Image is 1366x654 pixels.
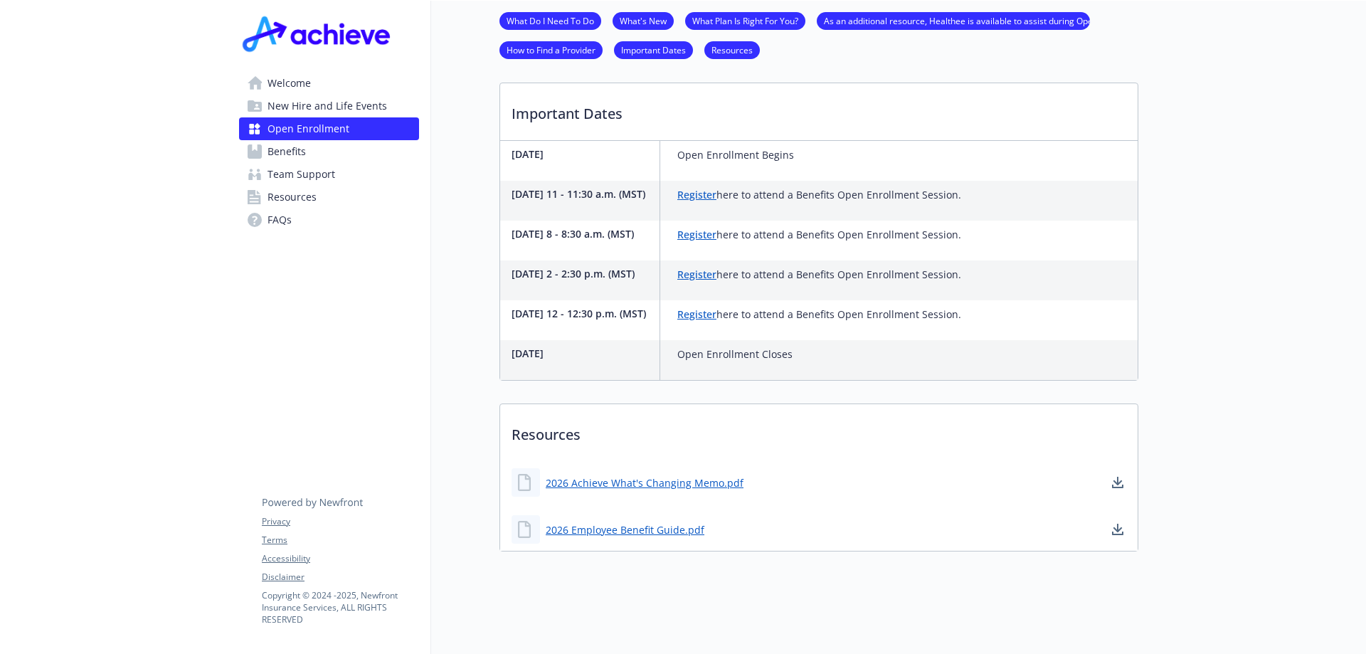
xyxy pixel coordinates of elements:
span: Team Support [268,163,335,186]
p: [DATE] 11 - 11:30 a.m. (MST) [512,186,654,201]
span: Welcome [268,72,311,95]
a: Register [677,268,716,281]
p: Resources [500,404,1138,457]
a: Resources [704,43,760,56]
a: What Do I Need To Do [499,14,601,27]
a: New Hire and Life Events [239,95,419,117]
a: Accessibility [262,552,418,565]
a: How to Find a Provider [499,43,603,56]
a: Resources [239,186,419,209]
span: Benefits [268,140,306,163]
a: As an additional resource, Healthee is available to assist during Open Enrollment [817,14,1090,27]
a: Register [677,228,716,241]
a: FAQs [239,209,419,231]
p: [DATE] 8 - 8:30 a.m. (MST) [512,226,654,241]
a: Important Dates [614,43,693,56]
a: Team Support [239,163,419,186]
p: Important Dates [500,83,1138,136]
span: New Hire and Life Events [268,95,387,117]
a: Register [677,188,716,201]
span: FAQs [268,209,292,231]
a: Benefits [239,140,419,163]
p: Open Enrollment Closes [677,346,793,363]
span: Resources [268,186,317,209]
a: Disclaimer [262,571,418,584]
p: Open Enrollment Begins [677,147,794,164]
a: What's New [613,14,674,27]
p: [DATE] 2 - 2:30 p.m. (MST) [512,266,654,281]
p: here to attend a Benefits Open Enrollment Session. [677,226,961,243]
a: Privacy [262,515,418,528]
a: What Plan Is Right For You? [685,14,805,27]
a: download document [1109,521,1126,538]
a: 2026 Employee Benefit Guide.pdf [546,522,704,537]
a: Register [677,307,716,321]
p: here to attend a Benefits Open Enrollment Session. [677,186,961,204]
a: 2026 Achieve What's Changing Memo.pdf [546,475,743,490]
span: Open Enrollment [268,117,349,140]
a: Terms [262,534,418,547]
p: [DATE] 12 - 12:30 p.m. (MST) [512,306,654,321]
p: here to attend a Benefits Open Enrollment Session. [677,266,961,283]
a: Open Enrollment [239,117,419,140]
p: here to attend a Benefits Open Enrollment Session. [677,306,961,323]
p: [DATE] [512,147,654,162]
a: download document [1109,474,1126,491]
p: [DATE] [512,346,654,361]
a: Welcome [239,72,419,95]
p: Copyright © 2024 - 2025 , Newfront Insurance Services, ALL RIGHTS RESERVED [262,589,418,626]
